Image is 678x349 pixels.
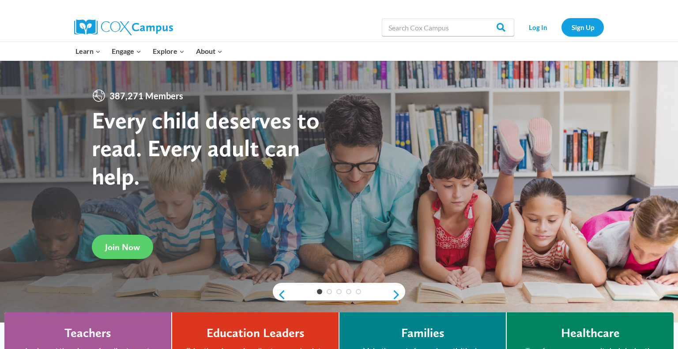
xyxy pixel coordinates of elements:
[346,289,351,294] a: 4
[327,289,332,294] a: 2
[112,45,141,57] span: Engage
[519,18,604,36] nav: Secondary Navigation
[70,42,228,60] nav: Primary Navigation
[317,289,322,294] a: 1
[382,19,514,36] input: Search Cox Campus
[336,289,342,294] a: 3
[401,326,444,341] h4: Families
[106,89,187,103] span: 387,271 Members
[64,326,111,341] h4: Teachers
[392,289,405,300] a: next
[196,45,222,57] span: About
[356,289,361,294] a: 5
[92,235,153,259] a: Join Now
[561,18,604,36] a: Sign Up
[273,289,286,300] a: previous
[75,45,101,57] span: Learn
[519,18,557,36] a: Log In
[74,19,173,35] img: Cox Campus
[561,326,620,341] h4: Healthcare
[207,326,305,341] h4: Education Leaders
[92,106,320,190] strong: Every child deserves to read. Every adult can help.
[153,45,185,57] span: Explore
[273,286,405,304] div: content slider buttons
[105,242,140,252] span: Join Now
